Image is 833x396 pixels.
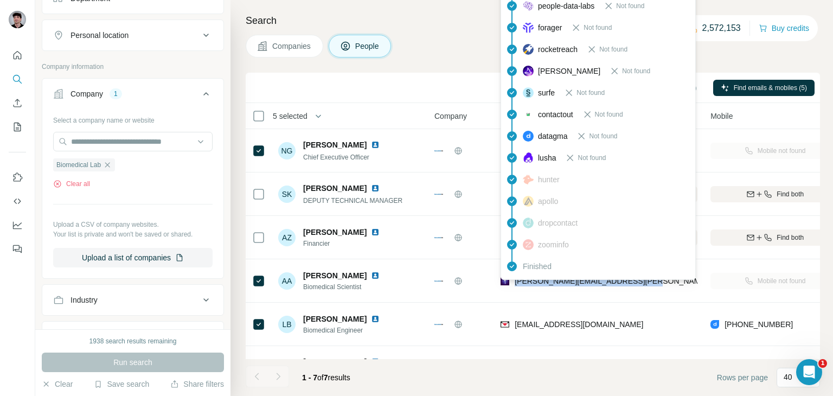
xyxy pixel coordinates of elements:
img: provider apollo logo [523,196,534,207]
span: [PERSON_NAME] [303,139,367,150]
img: LinkedIn logo [371,228,380,237]
button: Industry [42,287,223,313]
img: Avatar [278,359,296,376]
span: Not found [616,1,644,11]
button: Personal location [42,22,223,48]
span: 5 selected [273,111,307,122]
span: Biomedical Engineer [303,325,393,335]
img: provider dropcontact logo [523,218,534,228]
button: Upload a list of companies [53,248,213,267]
button: Use Surfe on LinkedIn [9,168,26,187]
span: 1 - 7 [302,373,317,382]
span: [PERSON_NAME] [303,314,367,324]
span: people-data-labs [538,1,594,11]
span: Not found [584,23,612,33]
span: datagma [538,131,567,142]
img: provider forager logo [523,22,534,33]
span: [EMAIL_ADDRESS][DOMAIN_NAME] [515,320,643,329]
img: provider contactout logo [523,112,534,117]
button: Clear all [53,179,90,189]
span: Biomedical Scientist [303,282,393,292]
span: dropcontact [538,218,578,228]
span: surfe [538,87,555,98]
span: Find both [777,189,804,199]
button: Save search [94,379,149,389]
div: 1938 search results remaining [89,336,177,346]
img: provider rocketreach logo [523,44,534,55]
img: provider datagma logo [710,319,719,330]
span: Mobile [710,111,733,122]
p: Your list is private and won't be saved or shared. [53,229,213,239]
span: Financier [303,239,393,248]
div: 1 [110,89,122,99]
img: provider leadmagic logo [501,276,509,286]
span: 1 [818,359,827,368]
span: Not found [589,131,617,141]
span: Rows per page [717,372,768,383]
img: provider lusha logo [523,152,534,163]
span: Not found [578,153,606,163]
span: [PHONE_NUMBER] [725,320,793,329]
button: My lists [9,117,26,137]
img: provider people-data-labs logo [523,1,534,11]
span: Biomedical Lab [56,160,101,170]
p: 40 [784,372,792,382]
button: Feedback [9,239,26,259]
span: Find both [777,233,804,242]
span: zoominfo [538,239,569,250]
button: Enrich CSV [9,93,26,113]
img: provider hunter logo [523,175,534,184]
div: Personal location [71,30,129,41]
div: Industry [71,295,98,305]
img: LinkedIn logo [371,315,380,323]
span: forager [538,22,562,33]
span: rocketreach [538,44,578,55]
span: Not found [599,44,627,54]
button: Clear [42,379,73,389]
span: DEPUTY TECHNICAL MANAGER [303,197,402,205]
span: [PERSON_NAME] [303,356,367,367]
img: LinkedIn logo [371,140,380,149]
img: provider wiza logo [523,66,534,76]
h4: Search [246,13,820,28]
div: Company [71,88,103,99]
span: results [302,373,350,382]
img: Logo of Biomedical Lab [434,146,443,155]
img: LinkedIn logo [371,271,380,280]
button: Use Surfe API [9,191,26,211]
span: [PERSON_NAME][EMAIL_ADDRESS][PERSON_NAME][DOMAIN_NAME] [515,277,768,285]
div: LB [278,316,296,333]
p: 2,572,153 [702,22,741,35]
span: Company [434,111,467,122]
span: of [317,373,324,382]
img: provider findymail logo [501,319,509,330]
div: SK [278,186,296,203]
p: Upload a CSV of company websites. [53,220,213,229]
span: 7 [324,373,328,382]
button: HQ location [42,324,223,350]
div: AZ [278,229,296,246]
span: contactout [538,109,573,120]
p: Company information [42,62,224,72]
iframe: Intercom live chat [796,359,822,385]
div: AA [278,272,296,290]
img: Avatar [9,11,26,28]
div: NG [278,142,296,159]
img: LinkedIn logo [371,184,380,193]
img: Logo of Biomedical Lab [434,320,443,329]
span: Finished [523,261,552,272]
span: lusha [538,152,556,163]
span: Find emails & mobiles (5) [734,83,807,93]
img: Logo of Biomedical Lab [434,277,443,285]
img: Logo of Biomedical Lab [434,190,443,199]
img: LinkedIn logo [371,357,380,366]
span: Not found [576,88,605,98]
span: Chief Executive Officer [303,154,369,161]
div: Select a company name or website [53,111,213,125]
button: Find emails & mobiles (5) [713,80,815,96]
span: Not found [595,110,623,119]
span: [PERSON_NAME] [303,227,367,238]
span: apollo [538,196,558,207]
span: [PERSON_NAME] [538,66,600,76]
span: Not found [622,66,650,76]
